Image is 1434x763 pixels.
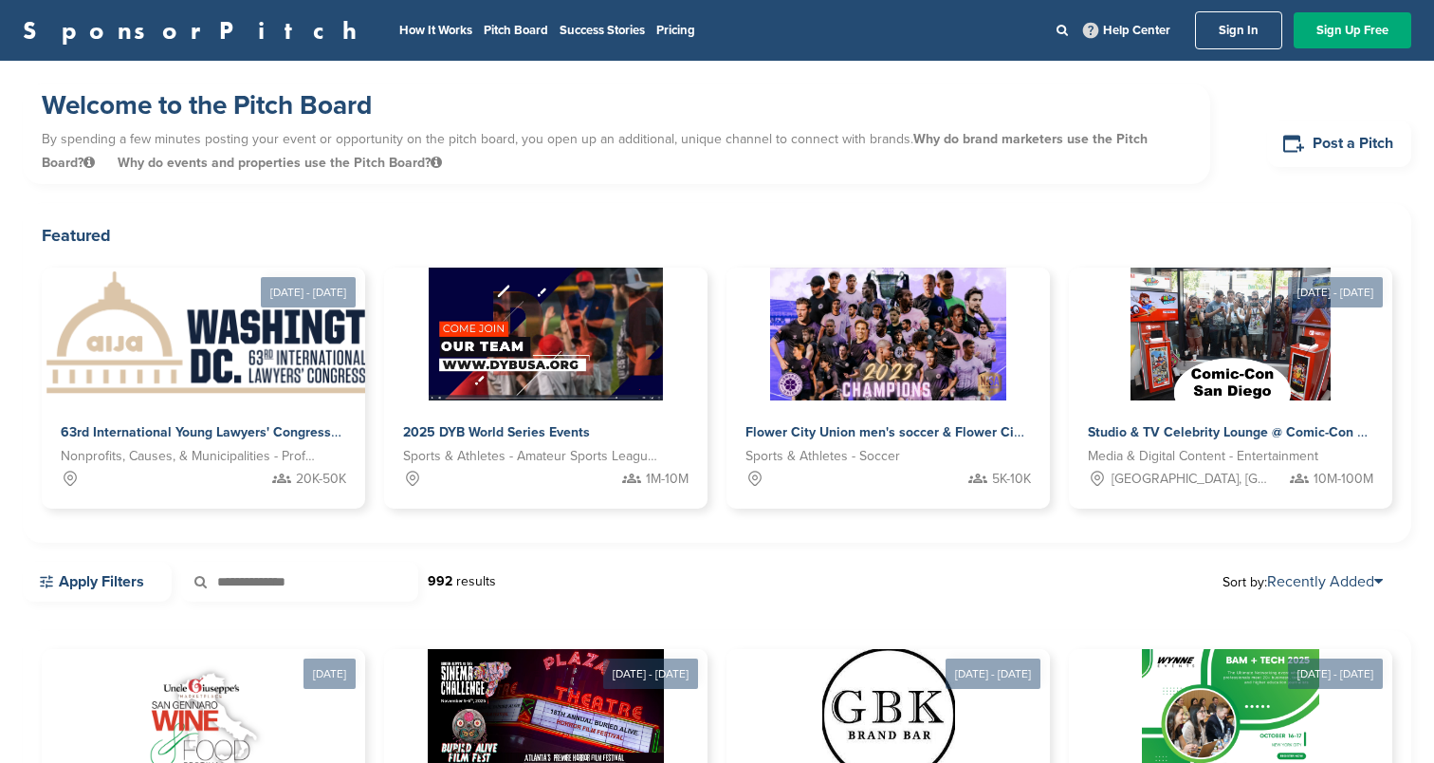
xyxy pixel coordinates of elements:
[1112,469,1274,490] span: [GEOGRAPHIC_DATA], [GEOGRAPHIC_DATA]
[403,424,590,440] span: 2025 DYB World Series Events
[42,222,1392,249] h2: Featured
[1294,12,1411,48] a: Sign Up Free
[560,23,645,38] a: Success Stories
[42,88,1191,122] h1: Welcome to the Pitch Board
[23,18,369,43] a: SponsorPitch
[42,122,1191,179] p: By spending a few minutes posting your event or opportunity on the pitch board, you open up an ad...
[23,562,172,602] a: Apply Filters
[946,659,1040,689] div: [DATE] - [DATE]
[261,277,356,307] div: [DATE] - [DATE]
[1088,446,1318,467] span: Media & Digital Content - Entertainment
[61,424,331,440] span: 63rd International Young Lawyers' Congress
[1131,268,1330,400] img: Sponsorpitch &
[384,268,708,509] a: Sponsorpitch & 2025 DYB World Series Events Sports & Athletes - Amateur Sports Leagues 1M-10M
[1195,11,1282,49] a: Sign In
[770,268,1006,400] img: Sponsorpitch &
[118,155,442,171] span: Why do events and properties use the Pitch Board?
[42,237,365,509] a: [DATE] - [DATE] Sponsorpitch & 63rd International Young Lawyers' Congress Nonprofits, Causes, & M...
[296,469,346,490] span: 20K-50K
[42,268,418,400] img: Sponsorpitch &
[745,424,1159,440] span: Flower City Union men's soccer & Flower City 1872 women's soccer
[456,573,496,589] span: results
[745,446,900,467] span: Sports & Athletes - Soccer
[429,268,663,400] img: Sponsorpitch &
[1314,469,1373,490] span: 10M-100M
[484,23,548,38] a: Pitch Board
[1223,574,1383,589] span: Sort by:
[1079,19,1174,42] a: Help Center
[428,573,452,589] strong: 992
[303,659,356,689] div: [DATE]
[646,469,689,490] span: 1M-10M
[1288,659,1383,689] div: [DATE] - [DATE]
[1267,121,1411,167] a: Post a Pitch
[1288,277,1383,307] div: [DATE] - [DATE]
[603,659,698,689] div: [DATE] - [DATE]
[61,446,318,467] span: Nonprofits, Causes, & Municipalities - Professional Development
[399,23,472,38] a: How It Works
[1069,237,1392,509] a: [DATE] - [DATE] Sponsorpitch & Studio & TV Celebrity Lounge @ Comic-Con [GEOGRAPHIC_DATA]. Over 3...
[726,268,1050,509] a: Sponsorpitch & Flower City Union men's soccer & Flower City 1872 women's soccer Sports & Athletes...
[1267,572,1383,591] a: Recently Added
[656,23,695,38] a: Pricing
[403,446,660,467] span: Sports & Athletes - Amateur Sports Leagues
[992,469,1031,490] span: 5K-10K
